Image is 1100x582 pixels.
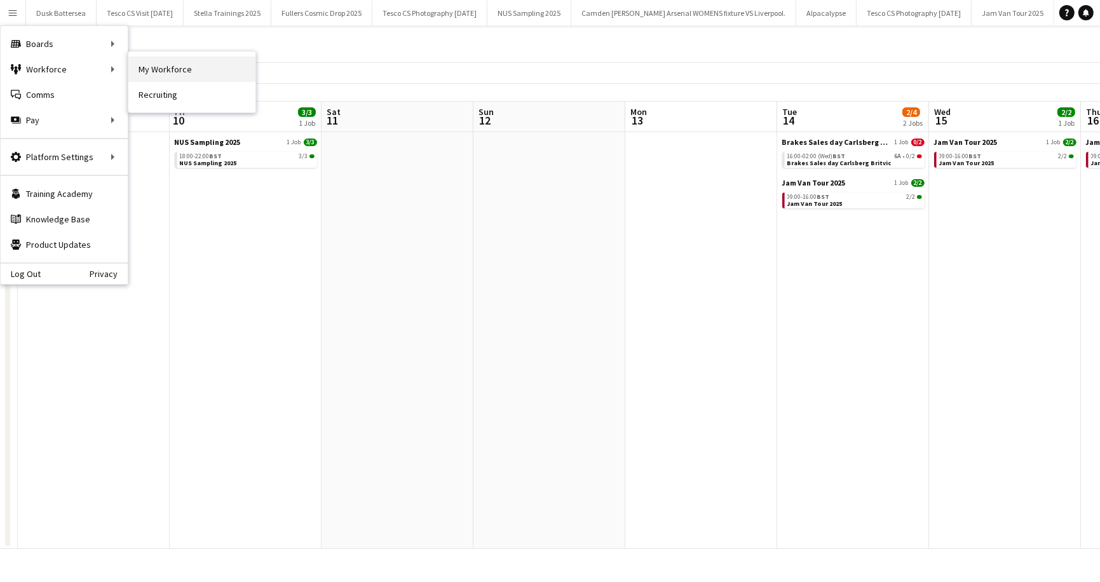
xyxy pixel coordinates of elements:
[911,179,925,187] span: 2/2
[1069,154,1074,158] span: 2/2
[782,137,892,147] span: Brakes Sales day Carlsberg Britvic
[934,137,1076,147] a: Jam Van Tour 20251 Job2/2
[1047,139,1061,146] span: 1 Job
[1,144,128,170] div: Platform Settings
[180,153,222,159] span: 18:00-22:00
[175,137,317,170] div: NUS Sampling 20251 Job3/318:00-22:00BST3/3NUS Sampling 2025
[1,269,41,279] a: Log Out
[26,1,97,25] button: Dusk Battersea
[299,153,308,159] span: 3/3
[787,152,922,166] a: 16:00-02:00 (Wed)BST6A•0/2Brakes Sales day Carlsberg Britvic
[372,1,487,25] button: Tesco CS Photography [DATE]
[787,153,846,159] span: 16:00-02:00 (Wed)
[184,1,271,25] button: Stella Trainings 2025
[780,113,797,128] span: 14
[287,139,301,146] span: 1 Job
[787,159,892,167] span: Brakes Sales day Carlsberg Britvic
[782,106,797,118] span: Tue
[1,82,128,107] a: Comms
[1,181,128,206] a: Training Academy
[479,106,494,118] span: Sun
[911,139,925,146] span: 0/2
[571,1,796,25] button: Camden [PERSON_NAME] Arsenal WOMENS fixture VS Liverpool.
[902,107,920,117] span: 2/4
[782,137,925,147] a: Brakes Sales day Carlsberg Britvic1 Job0/2
[1057,107,1075,117] span: 2/2
[628,113,647,128] span: 13
[175,137,317,147] a: NUS Sampling 20251 Job3/3
[939,153,982,159] span: 09:00-16:00
[97,1,184,25] button: Tesco CS Visit [DATE]
[907,194,916,200] span: 2/2
[487,1,571,25] button: NUS Sampling 2025
[934,137,998,147] span: Jam Van Tour 2025
[304,139,317,146] span: 3/3
[782,178,846,187] span: Jam Van Tour 2025
[325,113,341,128] span: 11
[1,31,128,57] div: Boards
[787,153,922,159] div: •
[917,154,922,158] span: 0/2
[895,139,909,146] span: 1 Job
[917,195,922,199] span: 2/2
[934,137,1076,170] div: Jam Van Tour 20251 Job2/209:00-16:00BST2/2Jam Van Tour 2025
[972,1,1054,25] button: Jam Van Tour 2025
[939,152,1074,166] a: 09:00-16:00BST2/2Jam Van Tour 2025
[782,178,925,187] a: Jam Van Tour 20251 Job2/2
[1063,139,1076,146] span: 2/2
[180,159,237,167] span: NUS Sampling 2025
[128,82,255,107] a: Recruiting
[782,137,925,178] div: Brakes Sales day Carlsberg Britvic1 Job0/216:00-02:00 (Wed)BST6A•0/2Brakes Sales day Carlsberg Br...
[787,194,830,200] span: 09:00-16:00
[833,152,846,160] span: BST
[787,193,922,207] a: 09:00-16:00BST2/2Jam Van Tour 2025
[796,1,857,25] button: Alpacalypse
[787,200,843,208] span: Jam Van Tour 2025
[173,113,185,128] span: 10
[309,154,315,158] span: 3/3
[817,193,830,201] span: BST
[630,106,647,118] span: Mon
[477,113,494,128] span: 12
[180,152,315,166] a: 18:00-22:00BST3/3NUS Sampling 2025
[90,269,128,279] a: Privacy
[907,153,916,159] span: 0/2
[1,232,128,257] a: Product Updates
[210,152,222,160] span: BST
[782,178,925,211] div: Jam Van Tour 20251 Job2/209:00-16:00BST2/2Jam Van Tour 2025
[895,179,909,187] span: 1 Job
[298,107,316,117] span: 3/3
[1059,153,1068,159] span: 2/2
[299,118,315,128] div: 1 Job
[932,113,951,128] span: 15
[128,57,255,82] a: My Workforce
[939,159,995,167] span: Jam Van Tour 2025
[1058,118,1075,128] div: 1 Job
[895,153,902,159] span: 6A
[969,152,982,160] span: BST
[857,1,972,25] button: Tesco CS Photography [DATE]
[327,106,341,118] span: Sat
[1,206,128,232] a: Knowledge Base
[903,118,923,128] div: 2 Jobs
[175,137,241,147] span: NUS Sampling 2025
[271,1,372,25] button: Fullers Cosmic Drop 2025
[1,57,128,82] div: Workforce
[1,107,128,133] div: Pay
[934,106,951,118] span: Wed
